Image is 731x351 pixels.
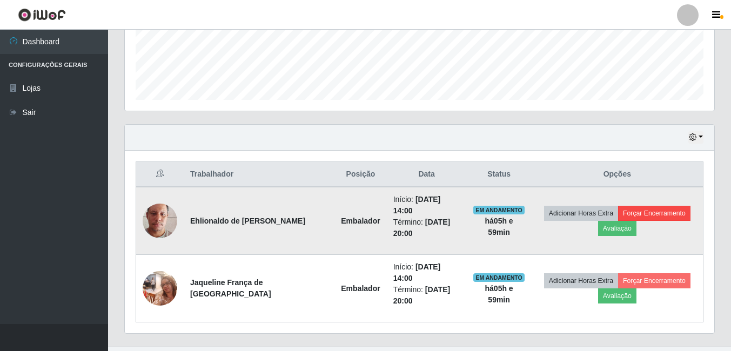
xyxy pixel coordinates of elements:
img: 1675087680149.jpeg [143,190,177,252]
button: Forçar Encerramento [618,206,690,221]
th: Status [467,162,532,187]
span: EM ANDAMENTO [473,206,525,214]
button: Adicionar Horas Extra [544,206,618,221]
strong: Jaqueline França de [GEOGRAPHIC_DATA] [190,278,271,298]
span: EM ANDAMENTO [473,273,525,282]
time: [DATE] 14:00 [393,195,441,215]
strong: há 05 h e 59 min [485,217,513,237]
button: Forçar Encerramento [618,273,690,288]
strong: há 05 h e 59 min [485,284,513,304]
li: Término: [393,284,460,307]
strong: Ehlionaldo de [PERSON_NAME] [190,217,305,225]
strong: Embalador [341,217,380,225]
th: Trabalhador [184,162,334,187]
li: Início: [393,261,460,284]
strong: Embalador [341,284,380,293]
li: Início: [393,194,460,217]
th: Data [387,162,467,187]
img: CoreUI Logo [18,8,66,22]
th: Posição [334,162,386,187]
button: Avaliação [598,288,636,303]
li: Término: [393,217,460,239]
img: 1735572424201.jpeg [143,265,177,311]
button: Avaliação [598,221,636,236]
time: [DATE] 14:00 [393,262,441,282]
button: Adicionar Horas Extra [544,273,618,288]
th: Opções [532,162,703,187]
